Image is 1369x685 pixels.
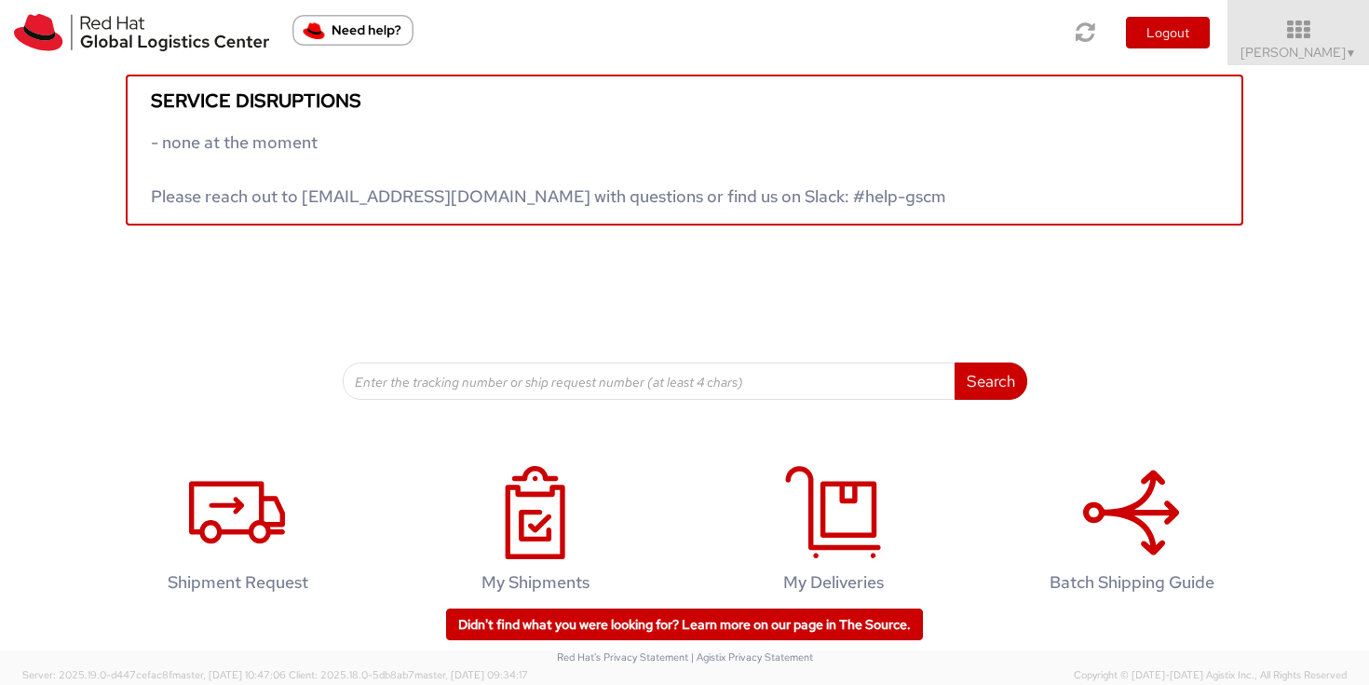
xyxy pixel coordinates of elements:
a: My Deliveries [694,446,973,621]
span: - none at the moment Please reach out to [EMAIL_ADDRESS][DOMAIN_NAME] with questions or find us o... [151,131,946,207]
h5: Service disruptions [151,90,1218,111]
button: Search [955,363,1027,400]
input: Enter the tracking number or ship request number (at least 4 chars) [343,363,956,400]
span: master, [DATE] 10:47:06 [172,668,286,681]
img: rh-logistics-00dfa346123c4ec078e1.svg [14,14,269,51]
span: ▼ [1346,46,1357,61]
a: Shipment Request [98,446,377,621]
h4: Shipment Request [117,573,358,592]
span: Server: 2025.19.0-d447cefac8f [22,668,286,681]
a: Didn't find what you were looking for? Learn more on our page in The Source. [446,609,923,640]
h4: My Deliveries [713,573,954,592]
a: Batch Shipping Guide [992,446,1271,621]
a: My Shipments [396,446,675,621]
span: [PERSON_NAME] [1240,44,1357,61]
span: master, [DATE] 09:34:17 [414,668,528,681]
span: Copyright © [DATE]-[DATE] Agistix Inc., All Rights Reserved [1074,668,1347,683]
h4: My Shipments [415,573,656,592]
a: Service disruptions - none at the moment Please reach out to [EMAIL_ADDRESS][DOMAIN_NAME] with qu... [126,75,1243,226]
button: Logout [1126,17,1210,48]
h4: Batch Shipping Guide [1011,573,1252,592]
button: Need help? [292,15,413,46]
a: Red Hat's Privacy Statement [557,651,688,664]
span: Client: 2025.18.0-5db8ab7 [289,668,528,681]
a: | Agistix Privacy Statement [691,651,813,664]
